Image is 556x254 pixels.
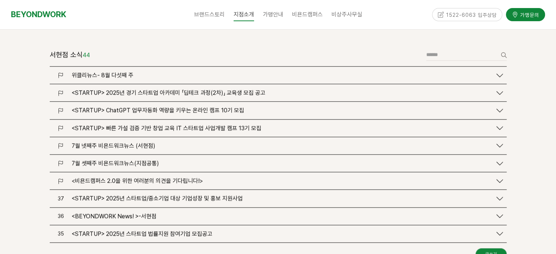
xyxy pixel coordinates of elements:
a: 가맹안내 [258,5,288,24]
span: 7월 셋째주 비욘드워크뉴스(지점공통) [72,160,159,167]
a: 비상주사무실 [327,5,367,24]
span: 브랜드스토리 [194,11,225,18]
a: 가맹문의 [506,8,545,21]
span: <비욘드캠퍼스 2.0을 위한 여러분의 의견을 기다립니다!> [72,177,203,184]
a: 브랜드스토리 [190,5,229,24]
header: 서현점 소식 [50,49,90,61]
span: 가맹문의 [518,11,539,18]
em: 44 [83,52,90,58]
span: 비상주사무실 [332,11,362,18]
span: 지점소개 [234,8,254,21]
a: 비욘드캠퍼스 [288,5,327,24]
span: <STARTUP> 2025년 스타트업/중소기업 대상 기업성장 및 홍보 지원사업 [72,195,243,202]
a: BEYONDWORK [11,8,66,21]
span: <STARTUP> 2025년 경기 스타트업 아카데미 「딥테크 과정(2차)」 교육생 모집 공고 [72,89,265,96]
span: 7월 넷째주 비욘드워크뉴스 (서현점) [72,142,155,149]
span: 비욘드캠퍼스 [292,11,323,18]
span: 37 [57,196,64,201]
span: 35 [57,231,64,236]
span: <STARTUP> 2025년 스타트업 법률지원 참여기업 모집공고 [72,230,212,237]
span: <STARTUP> ChatGPT 업무자동화 역량을 키우는 온라인 캠프 10기 모집 [72,107,244,114]
span: 36 [57,213,64,219]
span: <STARTUP> 빠른 가설 검증 기반 창업 교육 IT 스타트업 사업개발 캠프 13기 모집 [72,125,261,132]
span: 위클리뉴스- 8월 다섯째 주 [72,72,133,79]
span: <BEYONDWORK News! >-서현점 [72,213,156,220]
a: 지점소개 [229,5,258,24]
span: 가맹안내 [263,11,283,18]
